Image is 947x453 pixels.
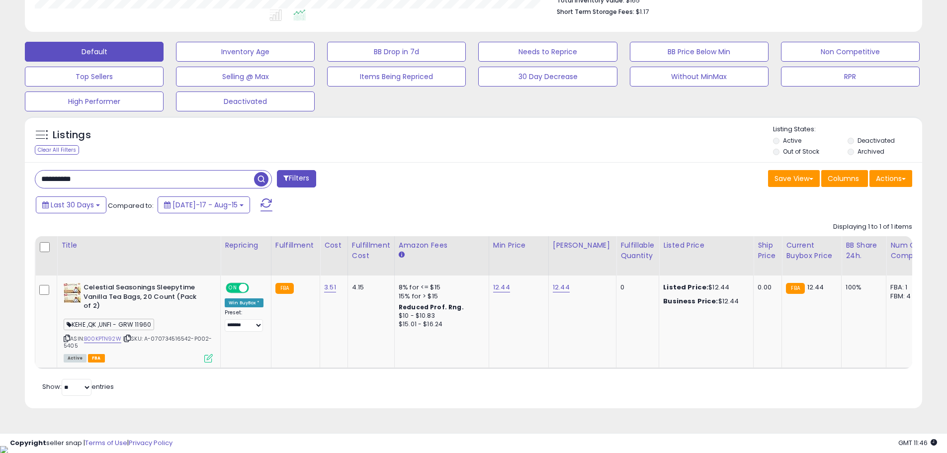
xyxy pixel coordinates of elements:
[399,240,485,251] div: Amazon Fees
[858,147,884,156] label: Archived
[176,42,315,62] button: Inventory Age
[890,292,923,301] div: FBM: 4
[833,222,912,232] div: Displaying 1 to 1 of 1 items
[781,42,920,62] button: Non Competitive
[85,438,127,448] a: Terms of Use
[636,7,649,16] span: $1.17
[807,282,824,292] span: 12.44
[630,42,769,62] button: BB Price Below Min
[758,240,777,261] div: Ship Price
[10,439,172,448] div: seller snap | |
[64,354,86,362] span: All listings currently available for purchase on Amazon
[129,438,172,448] a: Privacy Policy
[869,170,912,187] button: Actions
[663,240,749,251] div: Listed Price
[478,42,617,62] button: Needs to Reprice
[399,283,481,292] div: 8% for <= $15
[399,312,481,320] div: $10 - $10.83
[64,319,154,330] span: KEHE ,QK ,UNFI - GRW 11960
[663,296,718,306] b: Business Price:
[275,283,294,294] small: FBA
[890,283,923,292] div: FBA: 1
[327,67,466,87] button: Items Being Repriced
[828,174,859,183] span: Columns
[61,240,216,251] div: Title
[630,67,769,87] button: Without MinMax
[51,200,94,210] span: Last 30 Days
[663,297,746,306] div: $12.44
[663,283,746,292] div: $12.44
[846,240,882,261] div: BB Share 24h.
[352,283,387,292] div: 4.15
[620,240,655,261] div: Fulfillable Quantity
[64,283,213,362] div: ASIN:
[858,136,895,145] label: Deactivated
[25,42,164,62] button: Default
[821,170,868,187] button: Columns
[553,240,612,251] div: [PERSON_NAME]
[399,251,405,260] small: Amazon Fees.
[846,283,878,292] div: 100%
[758,283,774,292] div: 0.00
[225,240,267,251] div: Repricing
[25,91,164,111] button: High Performer
[277,170,316,187] button: Filters
[275,240,316,251] div: Fulfillment
[553,282,570,292] a: 12.44
[84,335,121,343] a: B00KPTN92W
[399,320,481,329] div: $15.01 - $16.24
[478,67,617,87] button: 30 Day Decrease
[781,67,920,87] button: RPR
[42,382,114,391] span: Show: entries
[225,309,263,332] div: Preset:
[783,147,819,156] label: Out of Stock
[176,67,315,87] button: Selling @ Max
[399,303,464,311] b: Reduced Prof. Rng.
[324,282,336,292] a: 3.51
[248,284,263,292] span: OFF
[327,42,466,62] button: BB Drop in 7d
[35,145,79,155] div: Clear All Filters
[225,298,263,307] div: Win BuyBox *
[773,125,922,134] p: Listing States:
[898,438,937,448] span: 2025-09-15 11:46 GMT
[108,201,154,210] span: Compared to:
[620,283,651,292] div: 0
[786,283,804,294] small: FBA
[172,200,238,210] span: [DATE]-17 - Aug-15
[768,170,820,187] button: Save View
[399,292,481,301] div: 15% for > $15
[64,283,81,303] img: 51F4rRaGv9L._SL40_.jpg
[557,7,634,16] b: Short Term Storage Fees:
[88,354,105,362] span: FBA
[324,240,344,251] div: Cost
[786,240,837,261] div: Current Buybox Price
[227,284,239,292] span: ON
[493,240,544,251] div: Min Price
[10,438,46,448] strong: Copyright
[36,196,106,213] button: Last 30 Days
[783,136,801,145] label: Active
[84,283,204,313] b: Celestial Seasonings Sleepytime Vanilla Tea Bags, 20 Count (Pack of 2)
[158,196,250,213] button: [DATE]-17 - Aug-15
[663,282,708,292] b: Listed Price:
[64,335,212,350] span: | SKU: A-070734516542-P002-5405
[493,282,510,292] a: 12.44
[53,128,91,142] h5: Listings
[890,240,927,261] div: Num of Comp.
[352,240,390,261] div: Fulfillment Cost
[176,91,315,111] button: Deactivated
[25,67,164,87] button: Top Sellers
